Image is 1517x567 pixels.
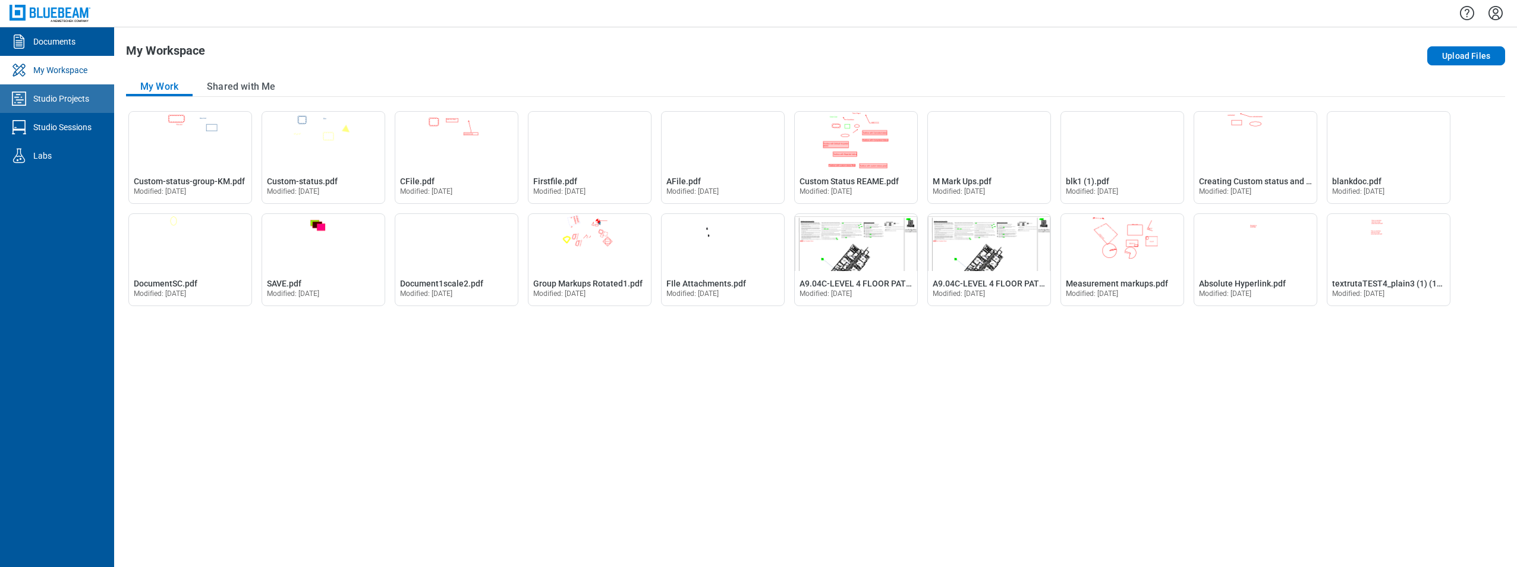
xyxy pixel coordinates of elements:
[528,214,651,271] img: Group Markups Rotated1.pdf
[267,289,320,298] span: Modified: [DATE]
[927,111,1051,204] div: Open M Mark Ups.pdf in Editor
[528,112,651,169] img: Firstfile.pdf
[800,177,899,186] span: Custom Status REAME.pdf
[1199,279,1286,288] span: Absolute Hyperlink.pdf
[928,214,1050,271] img: A9.04C-LEVEL 4 FLOOR PATTERN PLAN C.pdf
[1199,289,1252,298] span: Modified: [DATE]
[1486,3,1505,23] button: Settings
[1194,214,1317,271] img: Absolute Hyperlink.pdf
[400,279,483,288] span: Document1scale2.pdf
[33,121,92,133] div: Studio Sessions
[395,111,518,204] div: Open CFile.pdf in Editor
[10,89,29,108] svg: Studio Projects
[1194,112,1317,169] img: Creating Custom status and not appying on any markup (1).pdf
[1332,289,1385,298] span: Modified: [DATE]
[533,187,586,196] span: Modified: [DATE]
[262,111,385,204] div: Open Custom-status.pdf in Editor
[933,177,992,186] span: M Mark Ups.pdf
[129,112,251,169] img: Custom-status-group-KM.pdf
[533,177,577,186] span: Firstfile.pdf
[1060,111,1184,204] div: Open blk1 (1).pdf in Editor
[10,5,90,22] img: Bluebeam, Inc.
[128,213,252,306] div: Open DocumentSC.pdf in Editor
[1194,111,1317,204] div: Open Creating Custom status and not appying on any markup (1).pdf in Editor
[533,289,586,298] span: Modified: [DATE]
[1332,177,1381,186] span: blankdoc.pdf
[1199,187,1252,196] span: Modified: [DATE]
[1061,112,1184,169] img: blk1 (1).pdf
[662,214,784,271] img: FIle Attachments.pdf
[794,111,918,204] div: Open Custom Status REAME.pdf in Editor
[128,111,252,204] div: Open Custom-status-group-KM.pdf in Editor
[262,112,385,169] img: Custom-status.pdf
[1327,214,1450,271] img: textrutaTEST4_plain3 (1) (1).pdf
[134,279,197,288] span: DocumentSC.pdf
[666,177,701,186] span: AFile.pdf
[1327,213,1450,306] div: Open textrutaTEST4_plain3 (1) (1).pdf in Editor
[1061,214,1184,271] img: Measurement markups.pdf
[528,111,652,204] div: Open Firstfile.pdf in Editor
[33,150,52,162] div: Labs
[395,112,518,169] img: CFile.pdf
[400,289,453,298] span: Modified: [DATE]
[933,279,1106,288] span: A9.04C-LEVEL 4 FLOOR PATTERN PLAN C.pdf
[395,213,518,306] div: Open Document1scale2.pdf in Editor
[1327,112,1450,169] img: blankdoc.pdf
[33,64,87,76] div: My Workspace
[666,289,719,298] span: Modified: [DATE]
[267,279,301,288] span: SAVE.pdf
[533,279,643,288] span: Group Markups Rotated1.pdf
[193,77,289,96] button: Shared with Me
[262,214,385,271] img: SAVE.pdf
[1060,213,1184,306] div: Open Measurement markups.pdf in Editor
[661,213,785,306] div: Open FIle Attachments.pdf in Editor
[666,187,719,196] span: Modified: [DATE]
[1332,279,1455,288] span: textrutaTEST4_plain3 (1) (1).pdf
[528,213,652,306] div: Open Group Markups Rotated1.pdf in Editor
[1066,279,1168,288] span: Measurement markups.pdf
[33,93,89,105] div: Studio Projects
[126,44,205,63] h1: My Workspace
[1327,111,1450,204] div: Open blankdoc.pdf in Editor
[134,177,245,186] span: Custom-status-group-KM.pdf
[800,279,985,288] span: A9.04C-LEVEL 4 FLOOR PATTERN PLAN C (1).pdf
[1194,213,1317,306] div: Open Absolute Hyperlink.pdf in Editor
[662,112,784,169] img: AFile.pdf
[33,36,75,48] div: Documents
[400,187,453,196] span: Modified: [DATE]
[928,112,1050,169] img: M Mark Ups.pdf
[1066,187,1119,196] span: Modified: [DATE]
[661,111,785,204] div: Open AFile.pdf in Editor
[262,213,385,306] div: Open SAVE.pdf in Editor
[126,77,193,96] button: My Work
[267,187,320,196] span: Modified: [DATE]
[129,214,251,271] img: DocumentSC.pdf
[794,213,918,306] div: Open A9.04C-LEVEL 4 FLOOR PATTERN PLAN C (1).pdf in Editor
[267,177,338,186] span: Custom-status.pdf
[795,112,917,169] img: Custom Status REAME.pdf
[1066,289,1119,298] span: Modified: [DATE]
[10,61,29,80] svg: My Workspace
[927,213,1051,306] div: Open A9.04C-LEVEL 4 FLOOR PATTERN PLAN C.pdf in Editor
[800,289,852,298] span: Modified: [DATE]
[134,289,187,298] span: Modified: [DATE]
[933,187,986,196] span: Modified: [DATE]
[395,214,518,271] img: Document1scale2.pdf
[1427,46,1505,65] button: Upload Files
[134,187,187,196] span: Modified: [DATE]
[10,118,29,137] svg: Studio Sessions
[10,32,29,51] svg: Documents
[1199,177,1435,186] span: Creating Custom status and not appying on any markup (1).pdf
[1332,187,1385,196] span: Modified: [DATE]
[666,279,746,288] span: FIle Attachments.pdf
[10,146,29,165] svg: Labs
[400,177,435,186] span: CFile.pdf
[1066,177,1109,186] span: blk1 (1).pdf
[800,187,852,196] span: Modified: [DATE]
[933,289,986,298] span: Modified: [DATE]
[795,214,917,271] img: A9.04C-LEVEL 4 FLOOR PATTERN PLAN C (1).pdf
